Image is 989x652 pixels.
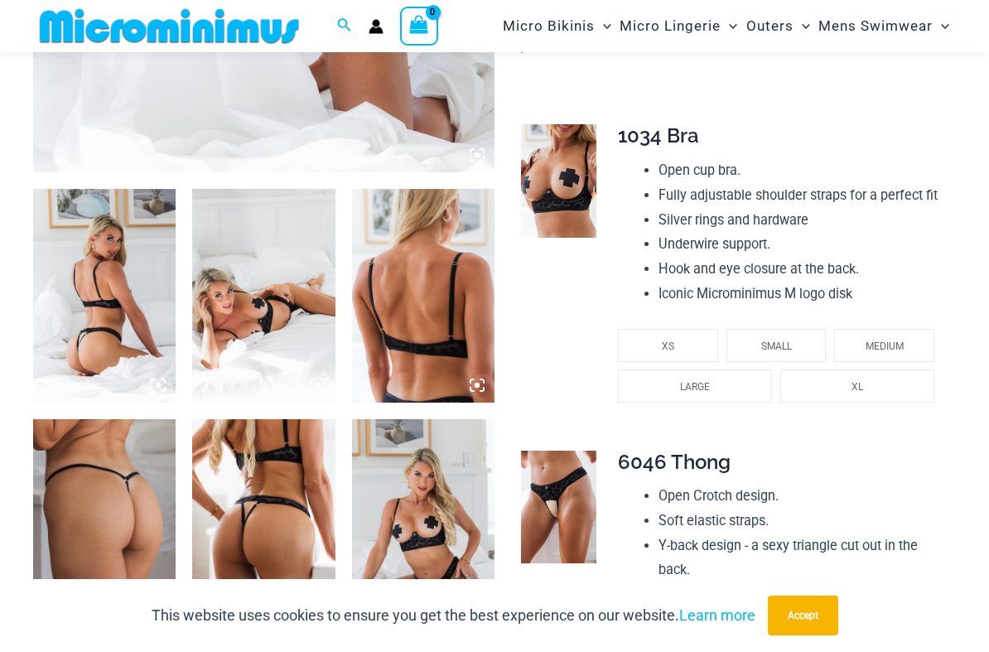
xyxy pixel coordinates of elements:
[680,381,710,393] span: LARGE
[33,7,306,45] img: MM SHOP LOGO FLAT
[352,419,494,633] img: Nights Fall Silver Leopard 1036 Bra 6046 Thong
[659,484,943,509] li: Open Crotch design.
[721,5,737,47] span: Menu Toggle
[352,189,494,403] img: Nights Fall Silver Leopard 1036 Bra
[618,450,731,474] span: 6046 Thong
[499,5,615,47] a: Micro BikinisMenu ToggleMenu Toggle
[679,606,755,624] a: Learn more
[659,282,943,307] li: Iconic Microminimus M logo disk
[400,7,438,45] a: View Shopping Cart, empty
[742,5,814,47] a: OutersMenu ToggleMenu Toggle
[192,419,335,633] img: Nights Fall Silver Leopard 1036 Bra 6046 Thong
[618,369,772,403] li: large
[615,5,741,47] a: Micro LingerieMenu ToggleMenu Toggle
[33,189,176,403] img: Nights Fall Silver Leopard 1036 Bra 6046 Thong
[152,603,755,628] p: This website uses cookies to ensure you get the best experience on our website.
[618,123,699,147] span: 1034 Bra
[503,5,595,47] span: Micro Bikinis
[521,124,596,237] img: Nights Fall Silver Leopard 1036 Bra
[620,5,721,47] span: Micro Lingerie
[794,5,810,47] span: Menu Toggle
[659,534,943,582] li: Y-back design - a sexy triangle cut out in the back.
[662,340,674,352] span: XS
[496,2,956,50] nav: Site Navigation
[659,183,943,208] li: Fully adjustable shoulder straps for a perfect fit
[768,596,838,635] button: Accept
[834,329,934,362] li: medium
[814,5,953,47] a: Mens SwimwearMenu ToggleMenu Toggle
[659,509,943,534] li: Soft elastic straps.
[33,419,176,633] img: Nights Fall Silver Leopard 6516 Micro
[369,19,384,34] a: Account icon link
[818,5,933,47] span: Mens Swimwear
[659,208,943,233] li: Silver rings and hardware
[659,158,943,183] li: Open cup bra.
[866,340,904,352] span: MEDIUM
[746,5,794,47] span: Outers
[852,381,863,393] span: XL
[192,189,335,403] img: Nights Fall Silver Leopard 1036 Bra 6046 Thong
[780,369,934,403] li: x-large
[337,16,352,36] a: Search icon link
[933,5,949,47] span: Menu Toggle
[618,329,718,362] li: x-small
[761,340,792,352] span: SMALL
[521,451,596,563] img: Nights Fall Silver Leopard 6046 Thong
[659,257,943,282] li: Hook and eye closure at the back.
[659,232,943,257] li: Underwire support.
[595,5,611,47] span: Menu Toggle
[726,329,827,362] li: small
